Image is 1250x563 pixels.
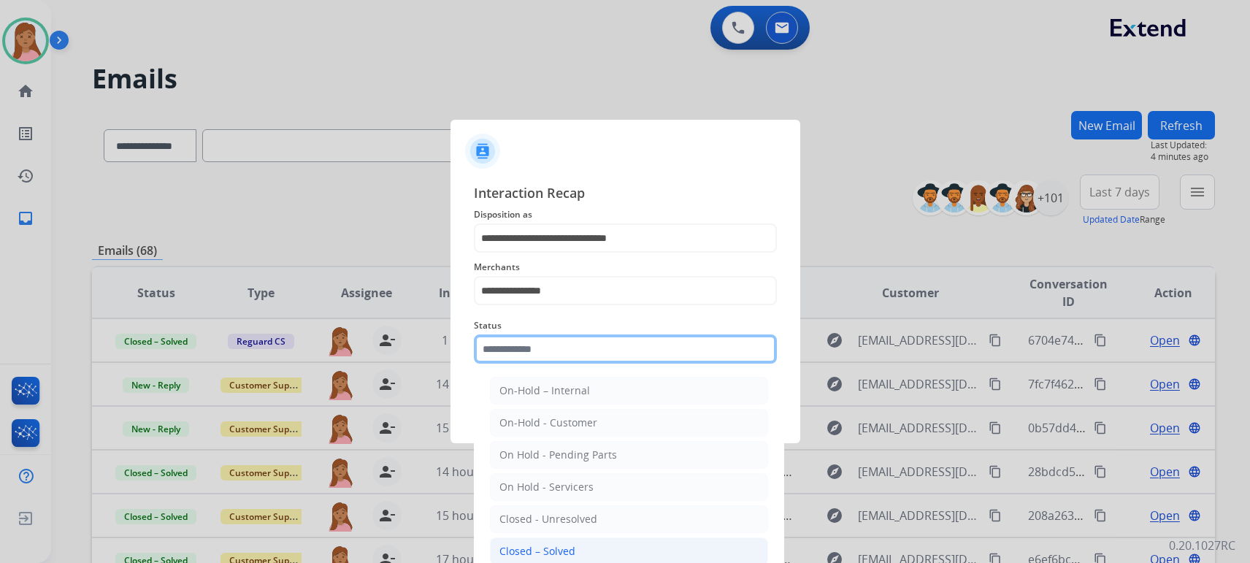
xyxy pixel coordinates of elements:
div: On-Hold – Internal [499,383,590,398]
div: Closed – Solved [499,544,575,559]
span: Interaction Recap [474,183,777,206]
div: On Hold - Servicers [499,480,594,494]
span: Merchants [474,258,777,276]
div: Closed - Unresolved [499,512,597,526]
span: Status [474,317,777,334]
p: 0.20.1027RC [1169,537,1235,554]
div: On Hold - Pending Parts [499,448,617,462]
span: Disposition as [474,206,777,223]
img: contactIcon [465,134,500,169]
div: On-Hold - Customer [499,415,597,430]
